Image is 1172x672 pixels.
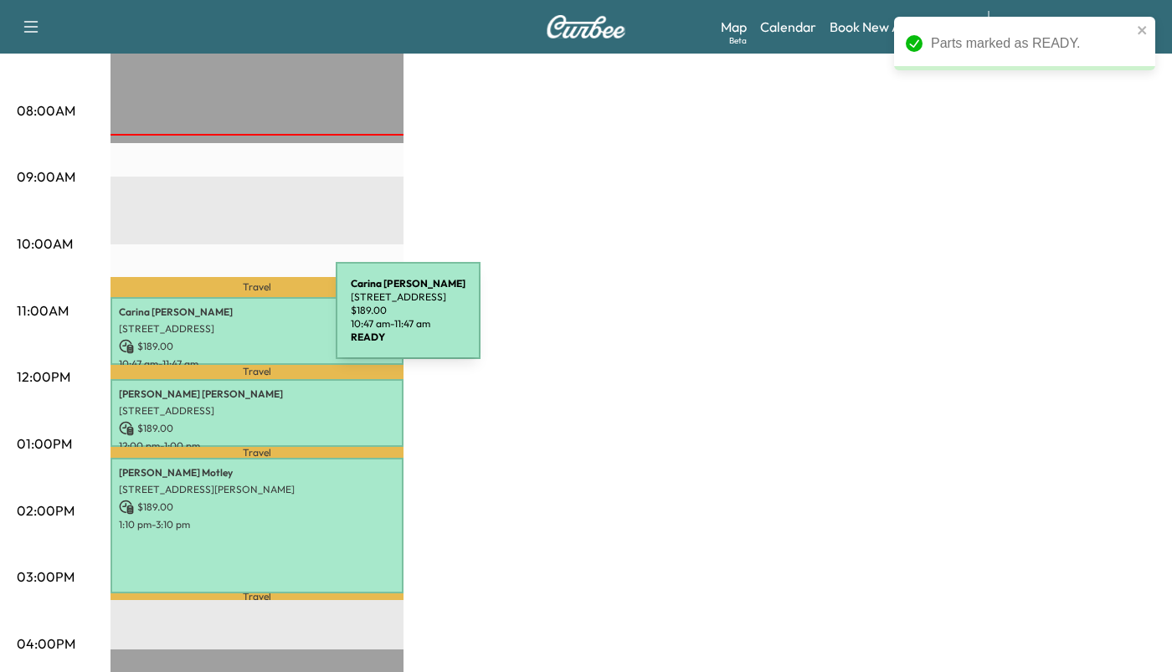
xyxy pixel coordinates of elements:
[119,387,395,401] p: [PERSON_NAME] [PERSON_NAME]
[351,317,465,331] p: 10:47 am - 11:47 am
[351,277,465,290] b: Carina [PERSON_NAME]
[119,483,395,496] p: [STREET_ADDRESS][PERSON_NAME]
[729,34,747,47] div: Beta
[111,365,404,379] p: Travel
[17,367,70,387] p: 12:00PM
[351,304,465,317] p: $ 189.00
[119,339,395,354] p: $ 189.00
[111,277,404,297] p: Travel
[119,500,395,515] p: $ 189.00
[17,233,73,254] p: 10:00AM
[17,300,69,321] p: 11:00AM
[17,167,75,187] p: 09:00AM
[17,500,75,521] p: 02:00PM
[119,322,395,336] p: [STREET_ADDRESS]
[119,404,395,418] p: [STREET_ADDRESS]
[119,357,395,371] p: 10:47 am - 11:47 am
[760,17,816,37] a: Calendar
[111,447,404,458] p: Travel
[17,433,72,454] p: 01:00PM
[119,466,395,480] p: [PERSON_NAME] Motley
[17,100,75,121] p: 08:00AM
[1137,23,1149,37] button: close
[351,290,465,304] p: [STREET_ADDRESS]
[111,593,404,600] p: Travel
[17,634,75,654] p: 04:00PM
[830,17,971,37] a: Book New Appointment
[119,305,395,319] p: Carina [PERSON_NAME]
[119,518,395,531] p: 1:10 pm - 3:10 pm
[119,439,395,453] p: 12:00 pm - 1:00 pm
[721,17,747,37] a: MapBeta
[17,567,75,587] p: 03:00PM
[546,15,626,38] img: Curbee Logo
[119,421,395,436] p: $ 189.00
[931,33,1132,54] div: Parts marked as READY.
[351,331,385,343] b: READY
